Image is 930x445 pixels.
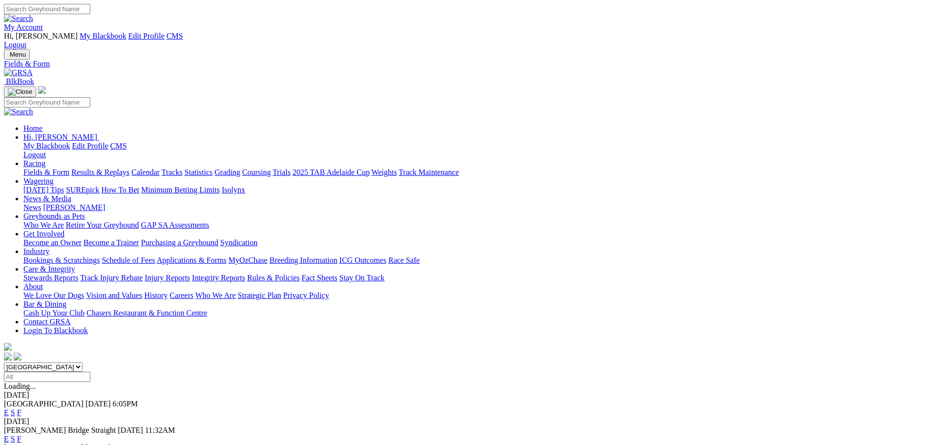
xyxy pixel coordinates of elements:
[110,142,127,150] a: CMS
[4,97,90,107] input: Search
[14,353,21,360] img: twitter.svg
[4,382,36,390] span: Loading...
[23,194,71,203] a: News & Media
[157,256,227,264] a: Applications & Forms
[23,247,49,255] a: Industry
[80,32,126,40] a: My Blackbook
[23,274,78,282] a: Stewards Reports
[23,221,64,229] a: Who We Are
[102,186,140,194] a: How To Bet
[302,274,337,282] a: Fact Sheets
[4,60,926,68] a: Fields & Form
[4,32,78,40] span: Hi, [PERSON_NAME]
[23,203,926,212] div: News & Media
[23,318,70,326] a: Contact GRSA
[11,408,15,417] a: S
[192,274,245,282] a: Integrity Reports
[86,309,207,317] a: Chasers Restaurant & Function Centre
[23,238,926,247] div: Get Involved
[4,77,34,85] a: BlkBook
[23,256,100,264] a: Bookings & Scratchings
[399,168,459,176] a: Track Maintenance
[144,291,167,299] a: History
[228,256,268,264] a: MyOzChase
[185,168,213,176] a: Statistics
[23,300,66,308] a: Bar & Dining
[23,186,64,194] a: [DATE] Tips
[23,230,64,238] a: Get Involved
[102,256,155,264] a: Schedule of Fees
[23,238,82,247] a: Become an Owner
[339,256,386,264] a: ICG Outcomes
[23,203,41,212] a: News
[23,150,46,159] a: Logout
[23,212,85,220] a: Greyhounds as Pets
[10,51,26,58] span: Menu
[23,256,926,265] div: Industry
[23,168,69,176] a: Fields & Form
[220,238,257,247] a: Syndication
[166,32,183,40] a: CMS
[17,408,21,417] a: F
[113,400,138,408] span: 6:05PM
[17,435,21,443] a: F
[23,142,926,159] div: Hi, [PERSON_NAME]
[242,168,271,176] a: Coursing
[83,238,139,247] a: Become a Trainer
[4,14,33,23] img: Search
[4,343,12,351] img: logo-grsa-white.png
[23,309,84,317] a: Cash Up Your Club
[272,168,290,176] a: Trials
[4,417,926,426] div: [DATE]
[80,274,143,282] a: Track Injury Rebate
[4,68,33,77] img: GRSA
[23,282,43,291] a: About
[388,256,419,264] a: Race Safe
[23,186,926,194] div: Wagering
[23,265,75,273] a: Care & Integrity
[372,168,397,176] a: Weights
[169,291,193,299] a: Careers
[128,32,165,40] a: Edit Profile
[145,274,190,282] a: Injury Reports
[23,309,926,318] div: Bar & Dining
[4,4,90,14] input: Search
[23,326,88,335] a: Login To Blackbook
[66,221,139,229] a: Retire Your Greyhound
[145,426,175,434] span: 11:32AM
[4,372,90,382] input: Select date
[23,159,45,168] a: Racing
[118,426,143,434] span: [DATE]
[23,133,97,141] span: Hi, [PERSON_NAME]
[4,107,33,116] img: Search
[23,133,99,141] a: Hi, [PERSON_NAME]
[339,274,384,282] a: Stay On Track
[85,400,111,408] span: [DATE]
[4,41,26,49] a: Logout
[222,186,245,194] a: Isolynx
[23,221,926,230] div: Greyhounds as Pets
[71,168,129,176] a: Results & Replays
[4,23,43,31] a: My Account
[23,168,926,177] div: Racing
[4,400,83,408] span: [GEOGRAPHIC_DATA]
[292,168,370,176] a: 2025 TAB Adelaide Cup
[4,86,36,97] button: Toggle navigation
[238,291,281,299] a: Strategic Plan
[141,238,218,247] a: Purchasing a Greyhound
[4,32,926,49] div: My Account
[283,291,329,299] a: Privacy Policy
[4,353,12,360] img: facebook.svg
[6,77,34,85] span: BlkBook
[141,186,220,194] a: Minimum Betting Limits
[4,408,9,417] a: E
[4,391,926,400] div: [DATE]
[38,86,46,94] img: logo-grsa-white.png
[141,221,209,229] a: GAP SA Assessments
[4,435,9,443] a: E
[86,291,142,299] a: Vision and Values
[269,256,337,264] a: Breeding Information
[23,124,42,132] a: Home
[131,168,160,176] a: Calendar
[215,168,240,176] a: Grading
